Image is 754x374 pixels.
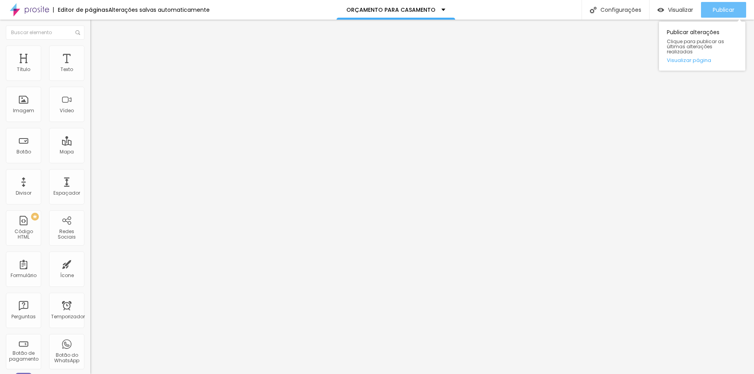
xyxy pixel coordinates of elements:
img: Ícone [75,30,80,35]
font: ORÇAMENTO PARA CASAMENTO [346,6,436,14]
font: Editor de páginas [58,6,108,14]
font: Temporizador [51,313,85,320]
font: Clique para publicar as últimas alterações realizadas [667,38,724,55]
font: Vídeo [60,107,74,114]
font: Publicar [713,6,734,14]
input: Buscar elemento [6,26,84,40]
font: Visualizar [668,6,693,14]
font: Botão [16,148,31,155]
button: Publicar [701,2,746,18]
font: Texto [60,66,73,73]
img: view-1.svg [657,7,664,13]
font: Formulário [11,272,37,279]
font: Botão do WhatsApp [54,352,79,364]
font: Mapa [60,148,74,155]
font: Alterações salvas automaticamente [108,6,210,14]
font: Código HTML [15,228,33,240]
font: Configurações [600,6,641,14]
font: Divisor [16,190,31,196]
iframe: Editor [90,20,754,374]
font: Botão de pagamento [9,350,38,362]
img: Ícone [590,7,597,13]
font: Redes Sociais [58,228,76,240]
font: Ícone [60,272,74,279]
font: Título [17,66,30,73]
font: Publicar alterações [667,28,719,36]
button: Visualizar [650,2,701,18]
font: Imagem [13,107,34,114]
font: Espaçador [53,190,80,196]
a: Visualizar página [667,58,738,63]
font: Visualizar página [667,57,711,64]
font: Perguntas [11,313,36,320]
